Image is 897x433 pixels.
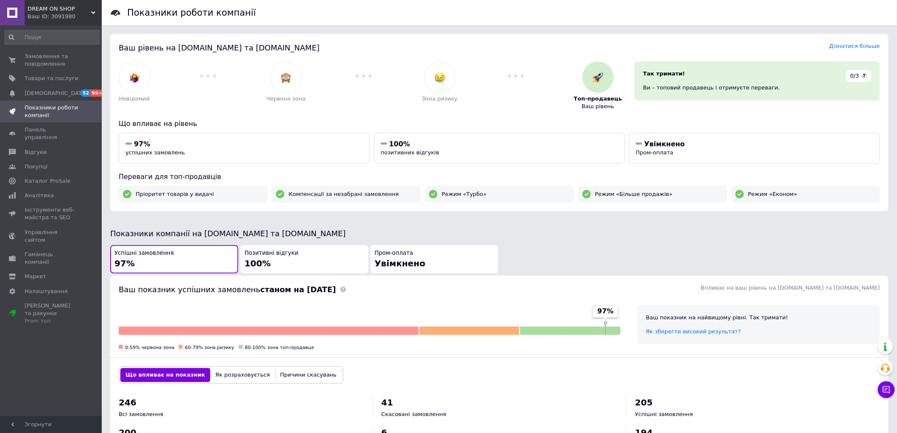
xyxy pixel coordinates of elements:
[25,89,87,97] span: [DEMOGRAPHIC_DATA]
[119,173,221,181] span: Переваги для топ-продавців
[374,133,625,164] button: 100%позитивних відгуків
[422,95,458,103] span: Зона ризику
[245,258,271,268] span: 100%
[25,148,47,156] span: Відгуки
[375,258,426,268] span: Увімкнено
[119,95,150,103] span: Невідомий
[119,397,136,408] span: 246
[210,368,275,382] button: Як розраховується
[382,397,393,408] span: 41
[370,245,499,274] button: Пром-оплатаУвімкнено
[245,249,298,257] span: Позитивні відгуки
[25,302,78,325] span: [PERSON_NAME] та рахунки
[25,273,46,280] span: Маркет
[81,89,90,97] span: 52
[643,84,872,92] div: Ви – топовий продавець і отримуєте переваги.
[25,251,78,266] span: Гаманець компанії
[289,190,399,198] span: Компенсації за незабрані замовлення
[644,140,685,148] span: Увімкнено
[110,229,346,238] span: Показники компанії на [DOMAIN_NAME] та [DOMAIN_NAME]
[593,72,603,83] img: :rocket:
[595,190,673,198] span: Режим «Більше продажів»
[643,70,685,77] span: Так тримати!
[114,258,135,268] span: 97%
[28,5,91,13] span: DREAM ON SHOP
[582,103,614,110] span: Ваш рівень
[266,95,306,103] span: Червона зона
[125,345,174,350] span: 0-59% червона зона
[281,72,291,83] img: :see_no_evil:
[114,249,174,257] span: Успішні замовлення
[375,249,413,257] span: Пром-оплата
[185,345,234,350] span: 60-79% зона ризику
[260,285,336,294] b: станом на [DATE]
[861,73,867,79] span: ?
[136,190,214,198] span: Пріоритет товарів у видачі
[25,288,68,295] span: Налаштування
[25,229,78,244] span: Управління сайтом
[245,345,314,350] span: 80-100% зона топ-продавця
[28,13,102,20] div: Ваш ID: 3091980
[646,328,741,335] a: Як зберегти високий результат?
[389,140,410,148] span: 100%
[240,245,368,274] button: Позитивні відгуки100%
[4,30,100,45] input: Пошук
[25,317,78,325] div: Prom топ
[25,163,47,170] span: Покупці
[846,70,872,82] div: 0/3
[25,126,78,141] span: Панель управління
[748,190,797,198] span: Режим «Економ»
[381,149,439,156] span: позитивних відгуків
[119,133,370,164] button: 97%успішних замовлень
[110,245,238,274] button: Успішні замовлення97%
[442,190,487,198] span: Режим «Турбо»
[597,307,613,316] span: 97%
[635,411,693,417] span: Успішні замовлення
[25,206,78,221] span: Інструменти веб-майстра та SEO
[120,368,210,382] button: Що впливає на показник
[125,149,185,156] span: успішних замовлень
[129,72,140,83] img: :woman-shrugging:
[119,411,163,417] span: Всі замовлення
[90,89,104,97] span: 99+
[119,43,320,52] span: Ваш рівень на [DOMAIN_NAME] та [DOMAIN_NAME]
[646,314,872,321] div: Ваш показник на найвищому рівні. Так тримати!
[629,133,880,164] button: УвімкненоПром-оплата
[636,149,674,156] span: Пром-оплата
[574,95,622,103] span: Топ-продавець
[25,104,78,119] span: Показники роботи компанії
[127,8,256,18] h1: Показники роботи компанії
[878,381,895,398] button: Чат з покупцем
[701,285,880,291] span: Впливає на ваш рівень на [DOMAIN_NAME] та [DOMAIN_NAME]
[635,397,653,408] span: 205
[25,75,78,82] span: Товари та послуги
[134,140,150,148] span: 97%
[25,177,70,185] span: Каталог ProSale
[119,120,197,128] span: Що впливає на рівень
[435,72,445,83] img: :disappointed_relieved:
[119,285,336,294] span: Ваш показник успішних замовлень
[382,411,446,417] span: Скасовані замовлення
[25,192,54,199] span: Аналітика
[25,53,78,68] span: Замовлення та повідомлення
[275,368,342,382] button: Причини скасувань
[829,43,880,49] a: Дізнатися більше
